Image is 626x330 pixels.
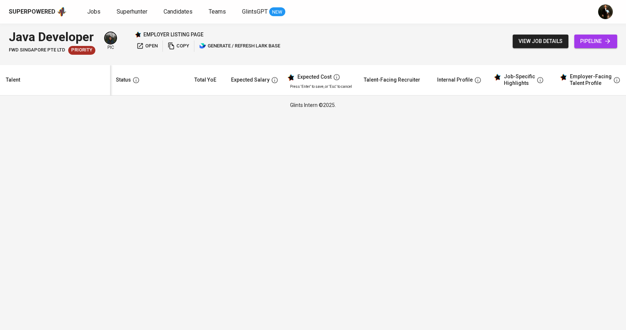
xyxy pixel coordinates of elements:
div: New Job received from Demand Team [68,46,95,55]
span: generate / refresh lark base [199,42,280,50]
a: Teams [209,7,227,17]
span: open [136,42,158,50]
div: Expected Salary [231,75,270,85]
button: open [135,40,160,52]
img: glenn@glints.com [105,32,116,44]
span: Candidates [164,8,193,15]
span: Teams [209,8,226,15]
span: view job details [519,37,563,46]
div: Internal Profile [437,75,473,85]
span: Priority [68,47,95,54]
img: lark [199,42,206,50]
img: glints_star.svg [287,74,294,81]
a: Candidates [164,7,194,17]
a: Jobs [87,7,102,17]
div: Talent [6,75,20,85]
button: copy [166,40,191,52]
img: Glints Star [135,31,141,38]
button: lark generate / refresh lark base [197,40,282,52]
img: app logo [57,6,67,17]
a: Superpoweredapp logo [9,6,67,17]
div: Java Developer [9,28,95,46]
p: Press 'Enter' to save, or 'Esc' to cancel [290,84,352,89]
a: GlintsGPT NEW [242,7,285,17]
img: glints_star.svg [560,73,567,81]
span: pipeline [580,37,611,46]
div: Status [116,75,131,85]
div: Talent-Facing Recruiter [364,75,420,85]
div: Total YoE [194,75,216,85]
div: Job-Specific Highlights [504,73,535,86]
div: Employer-Facing Talent Profile [570,73,612,86]
span: GlintsGPT [242,8,268,15]
span: NEW [269,8,285,16]
div: Expected Cost [297,74,332,80]
span: Superhunter [117,8,147,15]
span: FWD Singapore Pte Ltd [9,47,65,54]
img: glints_star.svg [494,73,501,81]
span: copy [168,42,189,50]
div: pic [104,32,117,51]
p: employer listing page [143,31,204,38]
div: Superpowered [9,8,55,16]
span: Jobs [87,8,100,15]
img: ridlo@glints.com [598,4,613,19]
a: Superhunter [117,7,149,17]
button: view job details [513,35,568,48]
a: pipeline [574,35,617,48]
